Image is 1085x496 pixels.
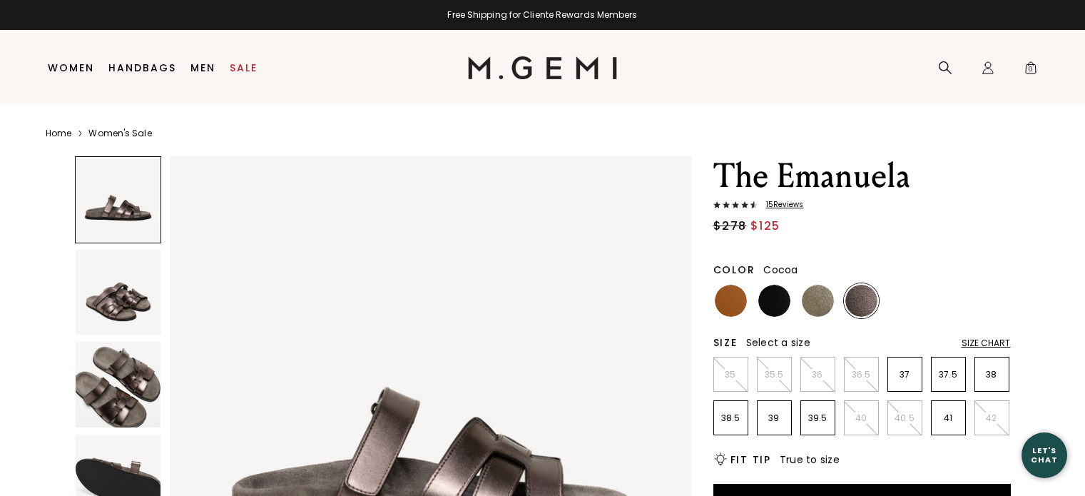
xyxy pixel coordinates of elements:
[230,62,258,74] a: Sale
[714,369,748,380] p: 35
[715,285,747,317] img: Tan
[932,413,965,424] p: 41
[713,201,1011,212] a: 15Reviews
[468,56,617,79] img: M.Gemi
[845,285,877,317] img: Cocoa
[713,218,747,235] span: $278
[714,413,748,424] p: 38.5
[801,413,835,424] p: 39.5
[108,62,176,74] a: Handbags
[889,285,921,317] img: White
[758,285,790,317] img: Black
[713,264,755,275] h2: Color
[780,452,840,467] span: True to size
[758,413,791,424] p: 39
[845,413,878,424] p: 40
[1022,446,1067,464] div: Let's Chat
[76,342,161,427] img: The Emanuela
[746,335,810,350] span: Select a size
[888,413,922,424] p: 40.5
[713,337,738,348] h2: Size
[713,156,1011,196] h1: The Emanuela
[46,128,71,139] a: Home
[48,62,94,74] a: Women
[76,250,161,335] img: The Emanuela
[88,128,151,139] a: Women's Sale
[888,369,922,380] p: 37
[750,218,780,235] span: $125
[758,201,804,209] span: 15 Review s
[801,369,835,380] p: 36
[1024,64,1038,78] span: 0
[763,263,798,277] span: Cocoa
[975,369,1009,380] p: 38
[802,285,834,317] img: Champagne
[932,369,965,380] p: 37.5
[845,369,878,380] p: 36.5
[975,413,1009,424] p: 42
[730,454,771,465] h2: Fit Tip
[758,369,791,380] p: 35.5
[190,62,215,74] a: Men
[962,338,1011,349] div: Size Chart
